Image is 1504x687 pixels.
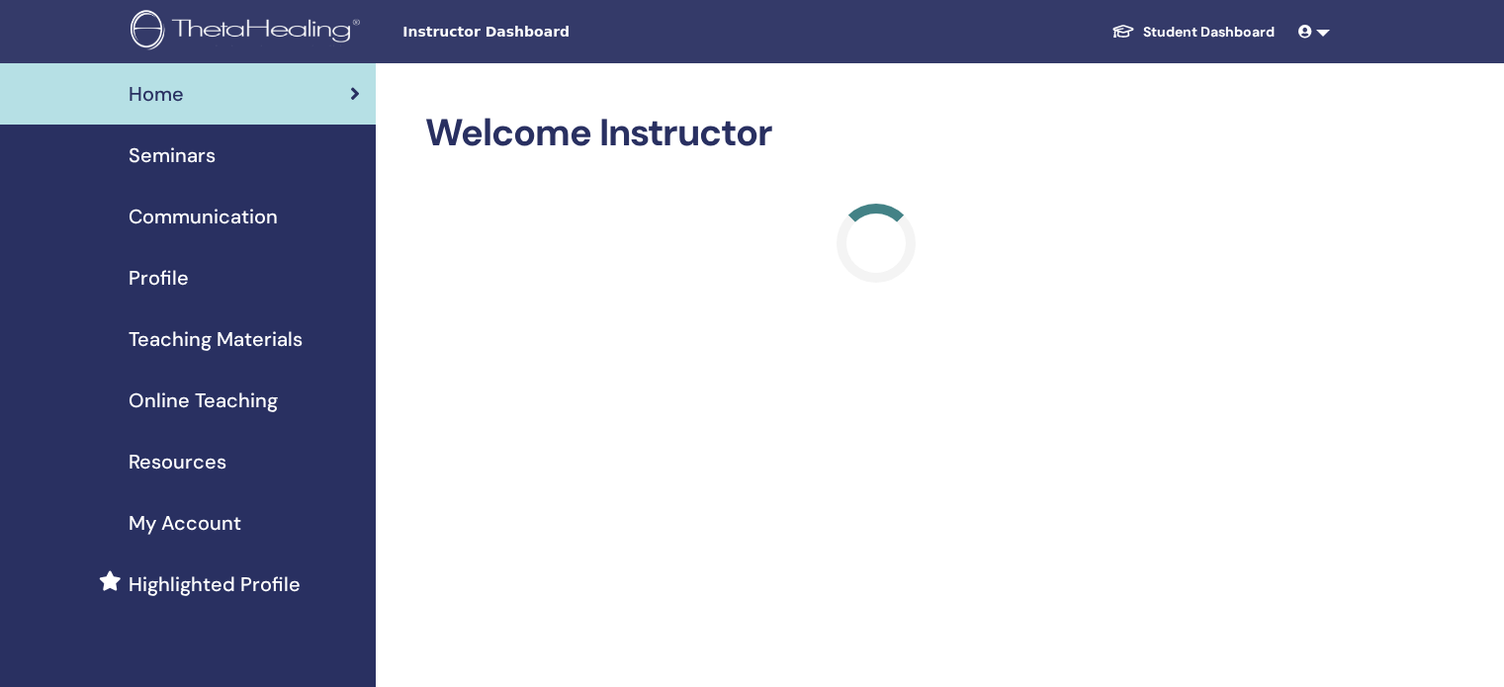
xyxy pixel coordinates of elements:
img: graduation-cap-white.svg [1111,23,1135,40]
span: Teaching Materials [129,324,303,354]
span: My Account [129,508,241,538]
span: Resources [129,447,226,476]
a: Student Dashboard [1096,14,1290,50]
h2: Welcome Instructor [425,111,1326,156]
span: Instructor Dashboard [402,22,699,43]
span: Seminars [129,140,216,170]
span: Online Teaching [129,386,278,415]
img: logo.png [131,10,367,54]
span: Home [129,79,184,109]
span: Profile [129,263,189,293]
span: Communication [129,202,278,231]
span: Highlighted Profile [129,569,301,599]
